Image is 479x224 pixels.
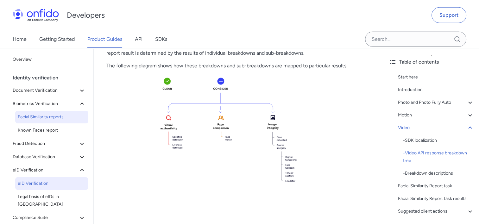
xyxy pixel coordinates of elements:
[15,111,88,123] a: Facial Similarity reports
[403,137,474,144] a: -SDK localization
[13,214,78,221] span: Compliance Suite
[13,9,59,22] img: Onfido Logo
[18,180,86,187] span: eID Verification
[403,170,474,177] a: -Breakdown descriptions
[398,124,474,132] a: Video
[432,7,466,23] a: Support
[15,190,88,211] a: Legal basis of eIDs in [GEOGRAPHIC_DATA]
[87,30,122,48] a: Product Guides
[39,30,75,48] a: Getting Started
[398,99,474,106] a: Photo and Photo Fully Auto
[365,32,466,47] input: Onfido search input field
[10,53,88,66] a: Overview
[67,10,105,20] h1: Developers
[389,58,474,66] div: Table of contents
[106,75,371,213] img: Face Video breakdown tree
[398,111,474,119] a: Motion
[10,137,88,150] button: Fraud Detection
[13,153,78,161] span: Database Verification
[106,62,371,70] p: The following diagram shows how these breakdowns and sub-breakdowns are mapped to particular resu...
[13,87,78,94] span: Document Verification
[13,140,78,147] span: Fraud Detection
[10,151,88,163] button: Database Verification
[403,170,474,177] div: - Breakdown descriptions
[10,84,88,97] button: Document Verification
[155,30,167,48] a: SDKs
[403,149,474,165] a: -Video API response breakdown tree
[13,166,78,174] span: eID Verification
[398,73,474,81] a: Start here
[10,164,88,177] button: eID Verification
[106,42,371,57] p: The result for Video reports can be or , returned in the object of a Studio workflow run. The rep...
[13,30,27,48] a: Home
[13,56,86,63] span: Overview
[10,211,88,224] button: Compliance Suite
[13,72,91,84] div: Identity verification
[403,149,474,165] div: - Video API response breakdown tree
[403,137,474,144] div: - SDK localization
[13,100,78,108] span: Biometrics Verification
[15,124,88,137] a: Known Faces report
[18,127,86,134] span: Known Faces report
[398,208,474,215] a: Suggested client actions
[10,97,88,110] button: Biometrics Verification
[398,195,474,202] a: Facial Similarity Report task results
[18,113,86,121] span: Facial Similarity reports
[398,86,474,94] a: Introduction
[15,177,88,190] a: eID Verification
[135,30,142,48] a: API
[398,182,474,190] a: Facial Similarity Report task
[18,193,86,208] span: Legal basis of eIDs in [GEOGRAPHIC_DATA]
